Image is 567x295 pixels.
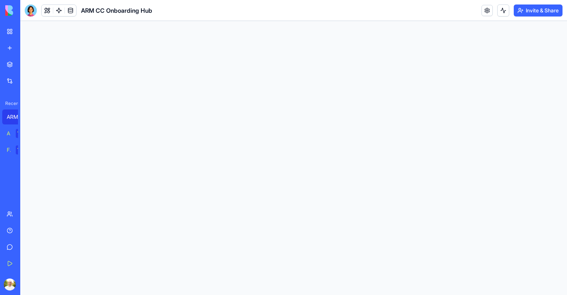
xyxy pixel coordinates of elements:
[7,130,10,137] div: AI Logo Generator
[2,109,32,124] a: ARM CC Onboarding Hub
[7,146,10,154] div: Feedback Form
[2,100,18,106] span: Recent
[7,113,28,121] div: ARM CC Onboarding Hub
[2,126,32,141] a: AI Logo GeneratorTRY
[514,4,562,16] button: Invite & Share
[4,279,16,291] img: ACg8ocLOIEoAmjm4heWCeE7lsfoDcp5jJihZlmFmn9yyd1nm-K_6I6A=s96-c
[5,5,52,16] img: logo
[16,145,28,154] div: TRY
[2,142,32,157] a: Feedback FormTRY
[16,129,28,138] div: TRY
[81,6,152,15] span: ARM CC Onboarding Hub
